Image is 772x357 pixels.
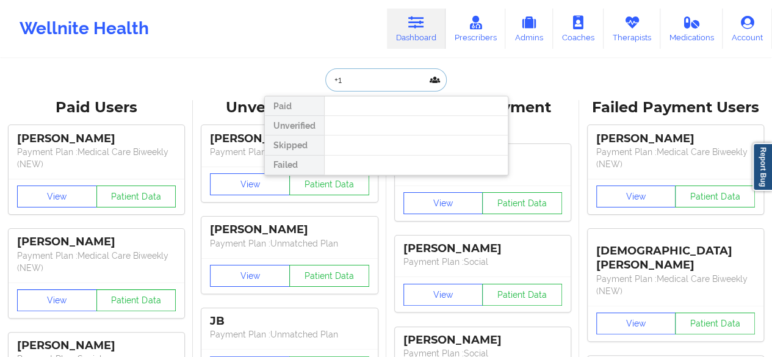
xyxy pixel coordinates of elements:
[17,186,97,207] button: View
[210,237,369,250] p: Payment Plan : Unmatched Plan
[403,242,562,256] div: [PERSON_NAME]
[9,98,184,117] div: Paid Users
[17,250,176,274] p: Payment Plan : Medical Care Biweekly (NEW)
[96,289,176,311] button: Patient Data
[210,328,369,341] p: Payment Plan : Unmatched Plan
[403,192,483,214] button: View
[403,284,483,306] button: View
[265,96,324,116] div: Paid
[723,9,772,49] a: Account
[596,273,755,297] p: Payment Plan : Medical Care Biweekly (NEW)
[446,9,506,49] a: Prescribers
[96,186,176,207] button: Patient Data
[675,312,755,334] button: Patient Data
[596,132,755,146] div: [PERSON_NAME]
[387,9,446,49] a: Dashboard
[210,265,290,287] button: View
[201,98,377,117] div: Unverified Users
[210,146,369,158] p: Payment Plan : Unmatched Plan
[265,135,324,155] div: Skipped
[210,173,290,195] button: View
[752,143,772,191] a: Report Bug
[265,156,324,175] div: Failed
[403,256,562,268] p: Payment Plan : Social
[289,173,369,195] button: Patient Data
[660,9,723,49] a: Medications
[588,98,763,117] div: Failed Payment Users
[604,9,660,49] a: Therapists
[17,146,176,170] p: Payment Plan : Medical Care Biweekly (NEW)
[482,284,562,306] button: Patient Data
[553,9,604,49] a: Coaches
[265,116,324,135] div: Unverified
[675,186,755,207] button: Patient Data
[210,314,369,328] div: JB
[17,235,176,249] div: [PERSON_NAME]
[596,186,676,207] button: View
[596,235,755,272] div: [DEMOGRAPHIC_DATA][PERSON_NAME]
[210,132,369,146] div: [PERSON_NAME]
[210,223,369,237] div: [PERSON_NAME]
[403,333,562,347] div: [PERSON_NAME]
[17,132,176,146] div: [PERSON_NAME]
[17,339,176,353] div: [PERSON_NAME]
[596,312,676,334] button: View
[289,265,369,287] button: Patient Data
[17,289,97,311] button: View
[505,9,553,49] a: Admins
[596,146,755,170] p: Payment Plan : Medical Care Biweekly (NEW)
[482,192,562,214] button: Patient Data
